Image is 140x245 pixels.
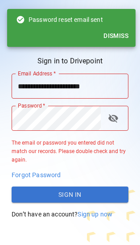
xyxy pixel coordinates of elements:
[12,210,128,219] p: Don’t have an account?
[12,171,61,179] span: Forgot Password
[100,28,132,44] button: Dismiss
[78,211,112,218] span: Sign up now
[108,113,119,124] span: visibility_off
[16,12,103,28] div: Password reset email sent
[12,187,128,203] button: Sign In
[18,102,45,109] label: Password
[18,70,56,77] label: Email Address
[12,140,126,163] span: The email or password you entered did not match our records. Please double check and try again.
[12,56,128,66] p: Sign in to Drivepoint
